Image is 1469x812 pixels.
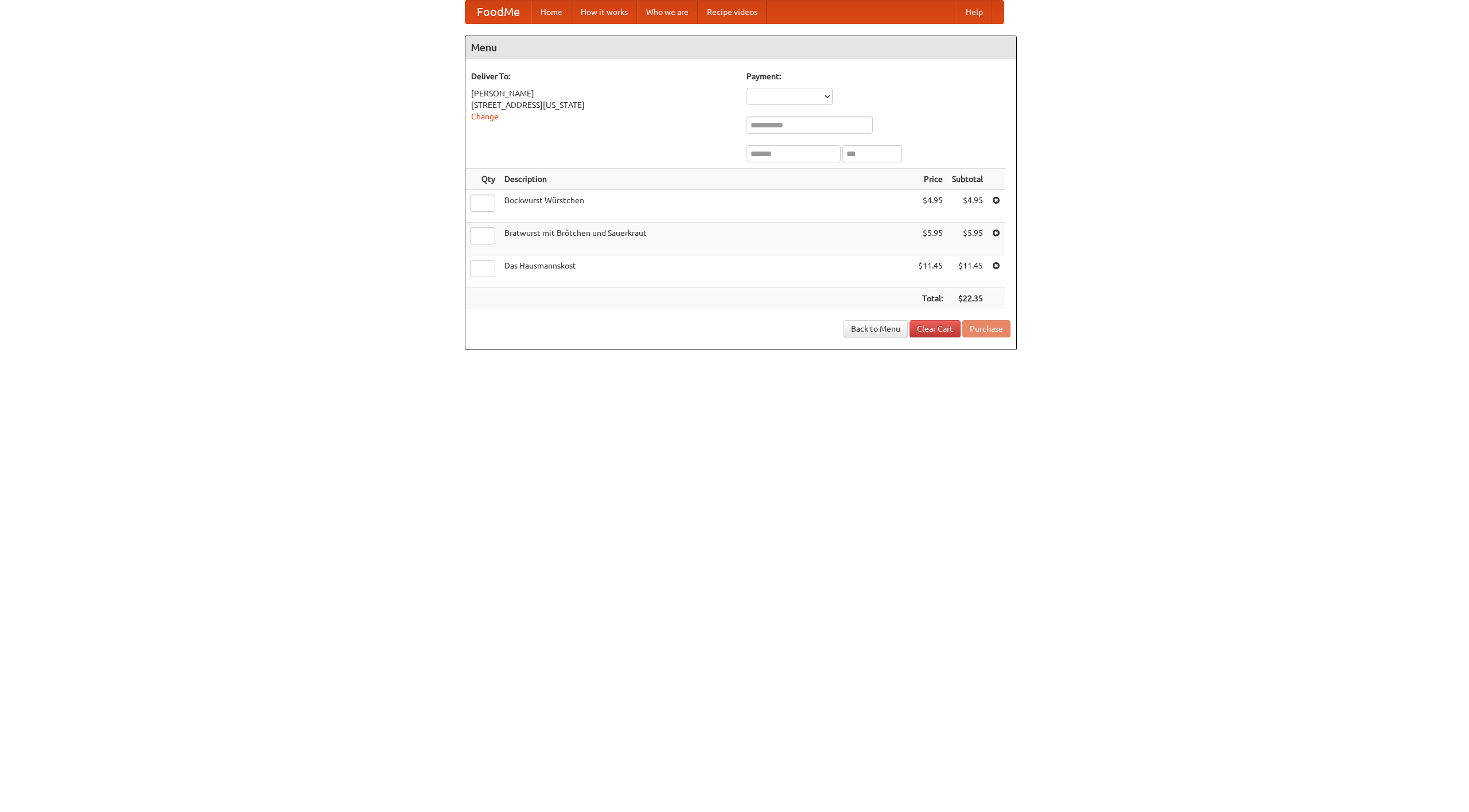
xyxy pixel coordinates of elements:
[962,320,1011,337] button: Purchase
[947,169,988,190] th: Subtotal
[844,320,908,337] a: Back to Menu
[914,223,947,255] td: $5.95
[500,169,914,190] th: Description
[914,169,947,190] th: Price
[914,190,947,223] td: $4.95
[947,255,988,288] td: $11.45
[471,99,735,111] div: [STREET_ADDRESS][US_STATE]
[698,1,767,24] a: Recipe videos
[947,288,988,309] th: $22.35
[747,71,1011,82] h5: Payment:
[465,36,1016,59] h4: Menu
[500,223,914,255] td: Bratwurst mit Brötchen und Sauerkraut
[531,1,572,24] a: Home
[465,169,500,190] th: Qty
[572,1,637,24] a: How it works
[471,71,735,82] h5: Deliver To:
[914,288,947,309] th: Total:
[471,112,499,121] a: Change
[957,1,992,24] a: Help
[465,1,531,24] a: FoodMe
[947,223,988,255] td: $5.95
[471,88,735,99] div: [PERSON_NAME]
[500,255,914,288] td: Das Hausmannskost
[914,255,947,288] td: $11.45
[910,320,961,337] a: Clear Cart
[637,1,698,24] a: Who we are
[947,190,988,223] td: $4.95
[500,190,914,223] td: Bockwurst Würstchen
